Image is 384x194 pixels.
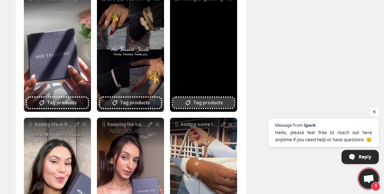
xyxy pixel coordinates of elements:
[27,98,88,108] button: Tag products
[107,121,146,127] p: Keeping the bad vibes away one sparkle at a time HerTreasure HerTreasure JewelleryAddict Everyday...
[359,169,379,189] div: Open chat
[359,150,371,163] span: Reply
[371,182,380,191] span: 1
[173,98,234,108] button: Tag products
[275,129,372,143] span: Hello, please feel free to reach out here anytime if you need help or have questions. 😊
[193,99,223,107] span: Tag products
[275,123,303,127] span: Message from
[120,99,150,107] span: Tag products
[100,98,161,108] button: Tag products
[180,121,219,127] p: Adding some to my OOTD hertreasurejewels InstaJewels EverydayJewelry MinimalJewels LuxuryJewelry ...
[47,99,77,107] span: Tag products
[34,121,73,127] p: Adding life in Pearls gold hertreasurejewels
[304,123,316,127] span: Spark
